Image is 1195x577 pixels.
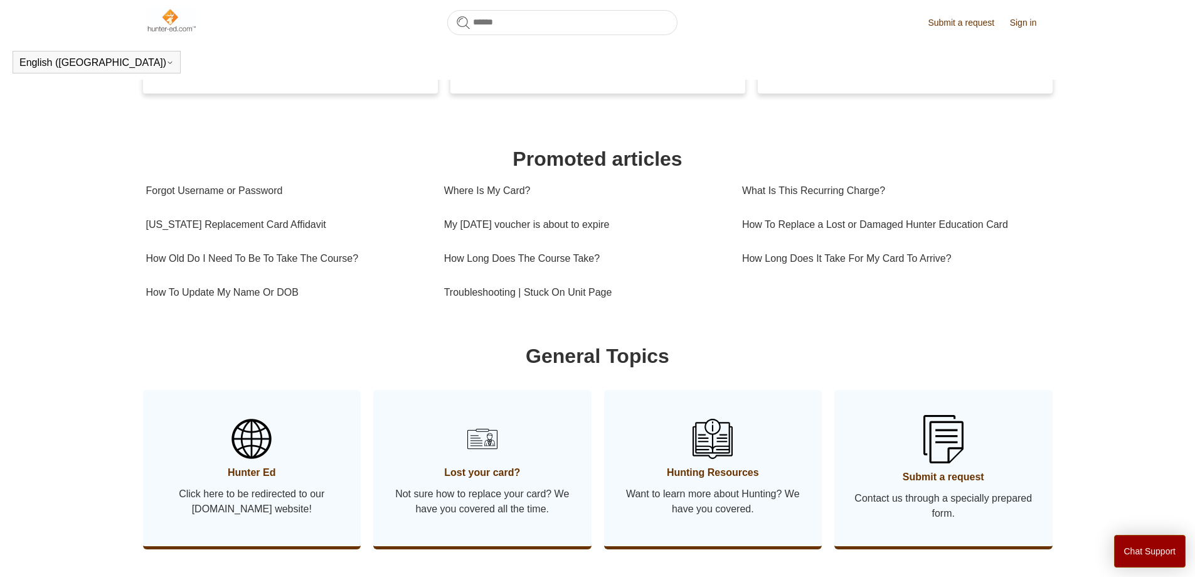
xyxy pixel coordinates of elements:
a: How To Replace a Lost or Damaged Hunter Education Card [742,208,1040,242]
a: Forgot Username or Password [146,174,425,208]
span: Contact us through a specially prepared form. [853,491,1034,521]
button: English ([GEOGRAPHIC_DATA]) [19,57,174,68]
a: Hunter Ed Click here to be redirected to our [DOMAIN_NAME] website! [143,390,361,546]
img: 01HZPCYSN9AJKKHAEXNV8VQ106 [693,419,733,459]
img: 01HZPCYSBW5AHTQ31RY2D2VRJS [231,419,272,459]
span: Click here to be redirected to our [DOMAIN_NAME] website! [162,487,343,517]
a: Submit a request Contact us through a specially prepared form. [834,390,1053,546]
a: Troubleshooting | Stuck On Unit Page [444,276,723,310]
img: 01HZPCYSH6ZB6VTWVB6HCD0F6B [462,419,502,459]
h1: General Topics [146,341,1049,371]
a: Sign in [1010,16,1049,30]
a: Submit a request [928,16,1007,30]
img: 01HZPCYSSKB2GCFG1V3YA1JVB9 [923,415,964,463]
input: Search [447,10,677,35]
span: Want to learn more about Hunting? We have you covered. [623,487,804,517]
span: Not sure how to replace your card? We have you covered all the time. [392,487,573,517]
a: What Is This Recurring Charge? [742,174,1040,208]
a: Lost your card? Not sure how to replace your card? We have you covered all the time. [373,390,592,546]
img: Hunter-Ed Help Center home page [146,8,197,33]
a: How Long Does The Course Take? [444,242,723,276]
a: How Old Do I Need To Be To Take The Course? [146,242,425,276]
span: Hunter Ed [162,465,343,480]
a: Where Is My Card? [444,174,723,208]
a: How Long Does It Take For My Card To Arrive? [742,242,1040,276]
a: [US_STATE] Replacement Card Affidavit [146,208,425,242]
h1: Promoted articles [146,144,1049,174]
span: Submit a request [853,470,1034,485]
span: Lost your card? [392,465,573,480]
span: Hunting Resources [623,465,804,480]
a: How To Update My Name Or DOB [146,276,425,310]
a: Hunting Resources Want to learn more about Hunting? We have you covered. [604,390,822,546]
a: My [DATE] voucher is about to expire [444,208,723,242]
button: Chat Support [1114,535,1186,568]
